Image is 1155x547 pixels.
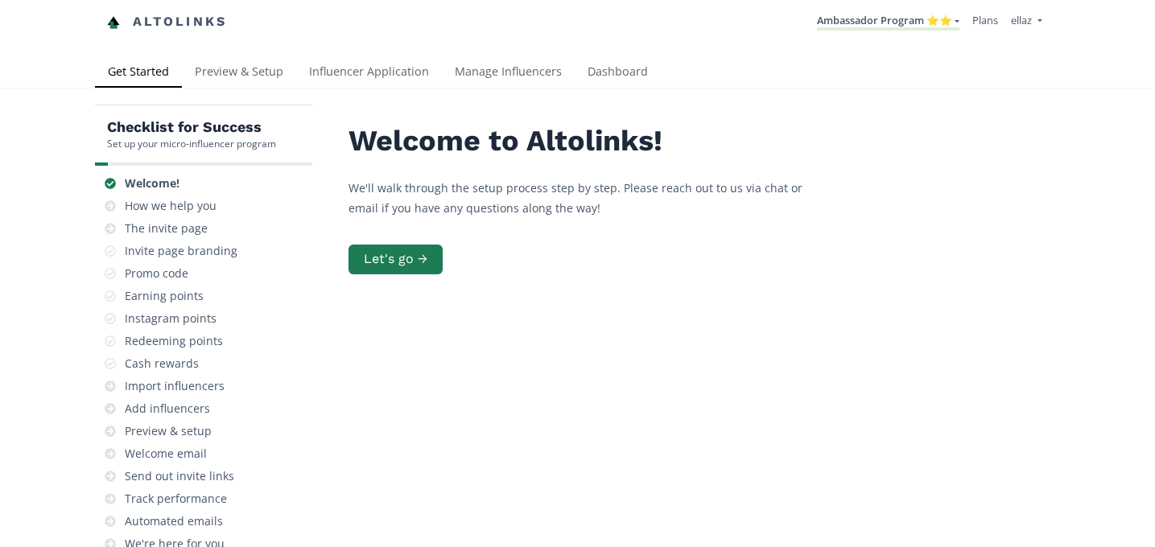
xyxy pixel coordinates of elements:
div: The invite page [125,220,208,236]
a: Manage Influencers [442,57,575,89]
span: ellaz [1011,13,1032,27]
div: Instagram points [125,311,217,327]
div: How we help you [125,198,217,214]
div: Welcome! [125,175,179,191]
div: Cash rewards [125,356,199,372]
h2: Welcome to Altolinks! [349,125,831,158]
img: favicon-32x32.png [107,16,120,29]
a: ellaz [1011,13,1042,31]
a: Dashboard [575,57,661,89]
a: Altolinks [107,9,228,35]
a: Get Started [95,57,182,89]
h5: Checklist for Success [107,117,276,137]
div: Invite page branding [125,243,237,259]
p: We'll walk through the setup process step by step. Please reach out to us via chat or email if yo... [349,178,831,218]
div: Promo code [125,265,188,282]
div: Earning points [125,288,204,304]
div: Set up your micro-influencer program [107,137,276,150]
button: Let's go → [349,245,443,274]
a: Ambassador Program ⭐️⭐️ [817,13,959,31]
div: Add influencers [125,401,210,417]
a: Plans [972,13,998,27]
div: Welcome email [125,446,207,462]
div: Track performance [125,491,227,507]
div: Import influencers [125,378,225,394]
div: Preview & setup [125,423,212,439]
div: Automated emails [125,513,223,529]
div: Redeeming points [125,333,223,349]
div: Send out invite links [125,468,234,484]
a: Influencer Application [296,57,442,89]
a: Preview & Setup [182,57,296,89]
